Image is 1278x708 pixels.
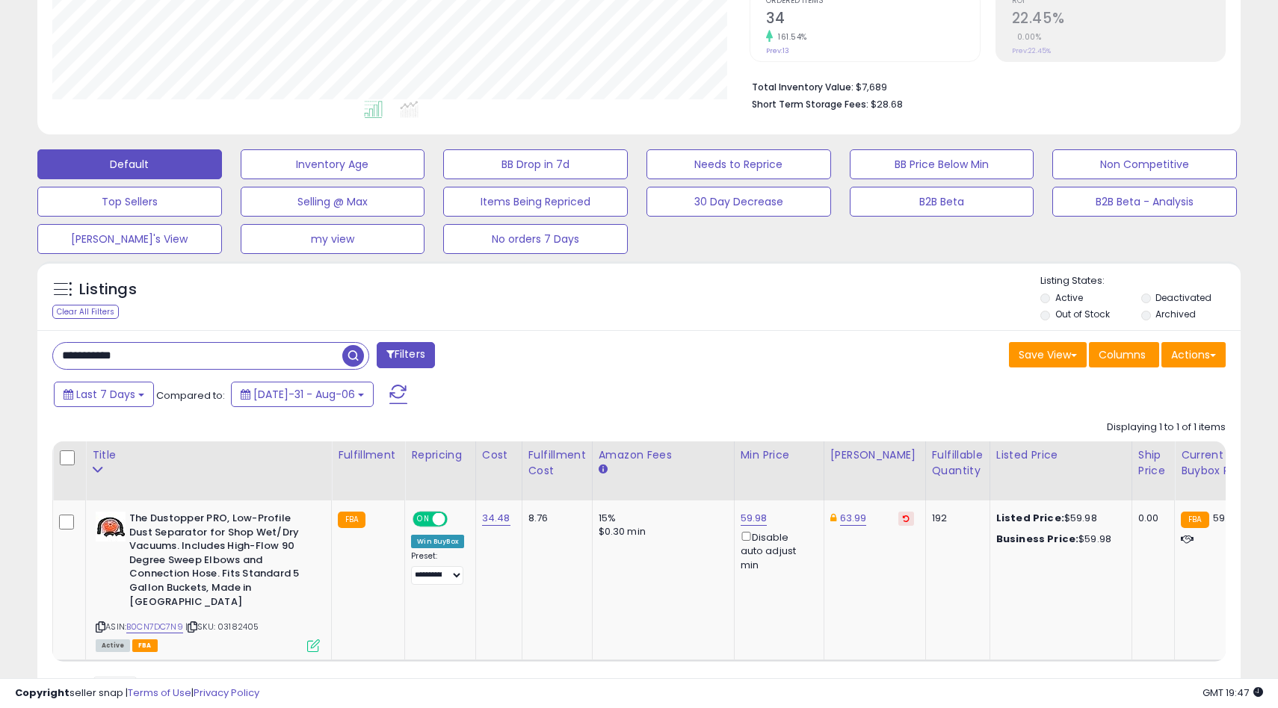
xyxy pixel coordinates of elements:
[126,621,183,633] a: B0CN7DC7N9
[752,81,853,93] b: Total Inventory Value:
[338,447,398,463] div: Fulfillment
[1161,342,1226,367] button: Actions
[996,512,1120,525] div: $59.98
[766,46,789,55] small: Prev: 13
[1012,31,1042,43] small: 0.00%
[241,187,425,217] button: Selling @ Max
[528,447,586,479] div: Fulfillment Cost
[773,31,807,43] small: 161.54%
[1040,274,1240,288] p: Listing States:
[1138,447,1168,479] div: Ship Price
[37,187,222,217] button: Top Sellers
[1213,511,1240,525] span: 59.98
[1012,10,1225,30] h2: 22.45%
[128,686,191,700] a: Terms of Use
[185,621,259,633] span: | SKU: 03182405
[850,149,1034,179] button: BB Price Below Min
[646,187,831,217] button: 30 Day Decrease
[741,447,818,463] div: Min Price
[156,388,225,403] span: Compared to:
[1052,149,1237,179] button: Non Competitive
[850,187,1034,217] button: B2B Beta
[830,447,919,463] div: [PERSON_NAME]
[599,525,723,538] div: $0.30 min
[411,535,464,548] div: Win BuyBox
[79,279,137,300] h5: Listings
[528,512,581,525] div: 8.76
[1012,46,1051,55] small: Prev: 22.45%
[1052,187,1237,217] button: B2B Beta - Analysis
[996,447,1126,463] div: Listed Price
[482,511,510,526] a: 34.48
[1203,686,1263,700] span: 2025-08-14 19:47 GMT
[599,447,728,463] div: Amazon Fees
[599,463,608,476] small: Amazon Fees.
[37,149,222,179] button: Default
[996,511,1064,525] b: Listed Price:
[482,447,516,463] div: Cost
[132,639,158,652] span: FBA
[1055,308,1110,320] label: Out of Stock
[129,512,311,612] b: The Dustopper PRO, Low-Profile Dust Separator for Shop Wet/Dry Vacuums. Includes High-Flow 90 Deg...
[414,513,433,526] span: ON
[194,686,259,700] a: Privacy Policy
[37,224,222,254] button: [PERSON_NAME]'s View
[231,382,374,407] button: [DATE]-31 - Aug-06
[599,512,723,525] div: 15%
[338,512,365,528] small: FBA
[377,342,435,368] button: Filters
[443,149,628,179] button: BB Drop in 7d
[1099,347,1146,362] span: Columns
[766,10,979,30] h2: 34
[1155,308,1196,320] label: Archived
[741,511,768,526] a: 59.98
[996,532,1078,546] b: Business Price:
[1181,447,1258,479] div: Current Buybox Price
[1055,291,1083,304] label: Active
[54,382,154,407] button: Last 7 Days
[76,387,135,402] span: Last 7 Days
[752,77,1214,95] li: $7,689
[932,447,984,479] div: Fulfillable Quantity
[411,551,464,585] div: Preset:
[840,511,867,526] a: 63.99
[1009,342,1087,367] button: Save View
[752,98,868,111] b: Short Term Storage Fees:
[241,149,425,179] button: Inventory Age
[92,447,325,463] div: Title
[1107,420,1226,435] div: Displaying 1 to 1 of 1 items
[445,513,469,526] span: OFF
[96,512,126,541] img: 41kPj6OS+OL._SL40_.jpg
[411,447,469,463] div: Repricing
[1089,342,1159,367] button: Columns
[741,529,812,572] div: Disable auto adjust min
[932,512,978,525] div: 192
[1181,512,1208,528] small: FBA
[241,224,425,254] button: my view
[15,686,259,701] div: seller snap | |
[443,187,628,217] button: Items Being Repriced
[1138,512,1163,525] div: 0.00
[1155,291,1211,304] label: Deactivated
[253,387,355,402] span: [DATE]-31 - Aug-06
[15,686,70,700] strong: Copyright
[52,305,119,319] div: Clear All Filters
[96,639,130,652] span: All listings currently available for purchase on Amazon
[646,149,831,179] button: Needs to Reprice
[443,224,628,254] button: No orders 7 Days
[996,532,1120,546] div: $59.98
[96,512,320,650] div: ASIN:
[871,97,903,111] span: $28.68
